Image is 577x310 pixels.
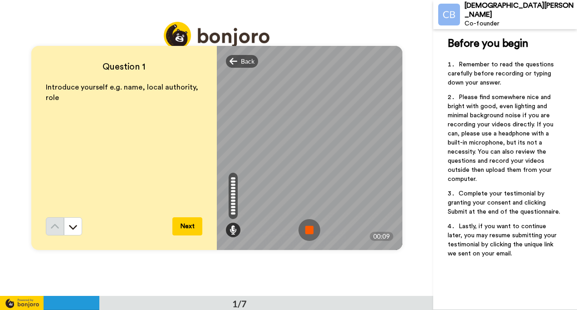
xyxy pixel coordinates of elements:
[172,217,202,235] button: Next
[438,4,460,25] img: Profile Image
[465,20,577,28] div: Co-founder
[46,60,202,73] h4: Question 1
[448,190,560,215] span: Complete your testimonial by granting your consent and clicking Submit at the end of the question...
[46,84,200,101] span: Introduce yourself e.g. name, local authority, role
[465,1,577,19] div: [DEMOGRAPHIC_DATA][PERSON_NAME]
[448,61,556,86] span: Remember to read the questions carefully before recording or typing down your answer.
[226,55,259,68] div: Back
[218,297,261,310] div: 1/7
[370,232,393,241] div: 00:09
[241,57,254,66] span: Back
[448,223,558,257] span: Lastly, if you want to continue later, you may resume submitting your testimonial by clicking the...
[448,94,555,182] span: Please find somewhere nice and bright with good, even lighting and minimal background noise if yo...
[298,219,320,241] img: ic_record_stop.svg
[448,38,528,49] span: Before you begin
